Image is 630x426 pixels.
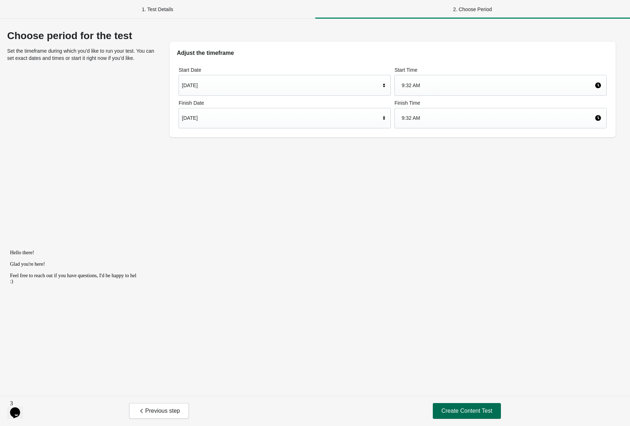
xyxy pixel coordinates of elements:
[7,30,157,42] div: Choose period for the test
[129,403,189,419] button: Previous step
[433,403,501,419] button: Create Content Test
[394,66,607,74] label: Start Time
[179,99,391,106] label: Finish Date
[3,26,132,37] span: Feel free to reach out if you have questions, I'd be happy to help :)
[441,407,492,415] span: Create Content Test
[3,3,27,8] span: Hello there!
[3,3,132,37] div: Hello there!Glad you're here!Feel free to reach out if you have questions, I'd be happy to help :)
[7,397,30,419] iframe: chat widget
[394,99,607,106] label: Finish Time
[402,111,595,125] div: 9:32 AM
[182,111,380,125] div: [DATE]
[7,247,136,394] iframe: chat widget
[7,47,157,62] p: Set the timeframe during which you’d like to run your test. You can set exact dates and times or ...
[179,66,391,74] label: Start Date
[3,14,38,20] span: Glad you're here!
[138,407,180,415] span: Previous step
[182,79,380,92] div: [DATE]
[177,49,608,57] h2: Adjust the timeframe
[402,79,595,92] div: 9:32 AM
